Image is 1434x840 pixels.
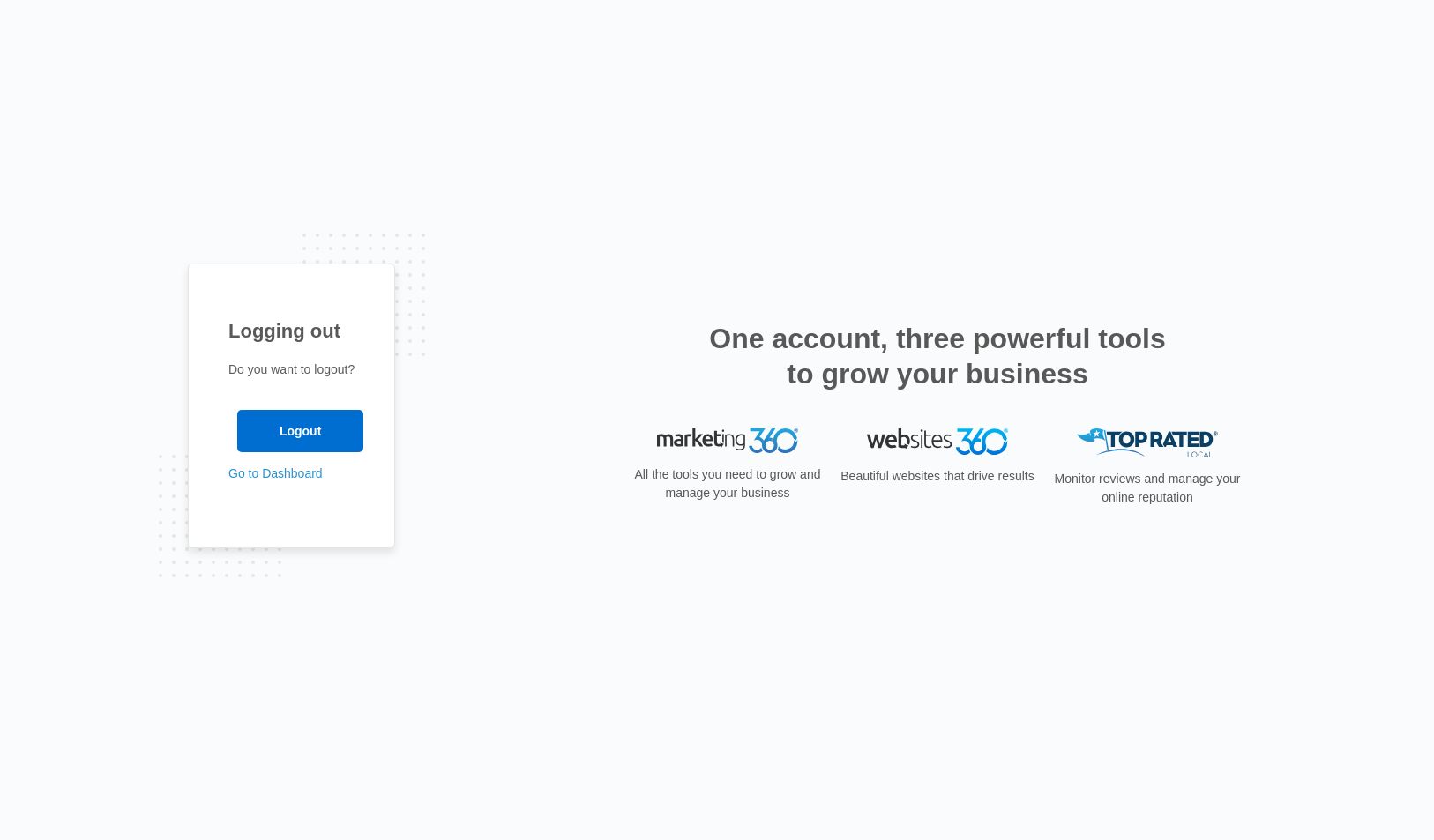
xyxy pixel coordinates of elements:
p: Do you want to logout? [228,361,355,379]
img: Marketing 360 [657,428,798,453]
h2: One account, three powerful tools to grow your business [704,321,1171,391]
img: Top Rated Local [1077,428,1218,457]
h1: Logging out [228,316,355,346]
input: Logout [237,410,363,452]
p: Beautiful websites that drive results [839,467,1036,486]
img: Websites 360 [867,428,1008,454]
a: Go to Dashboard [228,466,323,480]
p: All the tools you need to grow and manage your business [629,465,826,502]
p: Monitor reviews and manage your online reputation [1049,470,1246,507]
